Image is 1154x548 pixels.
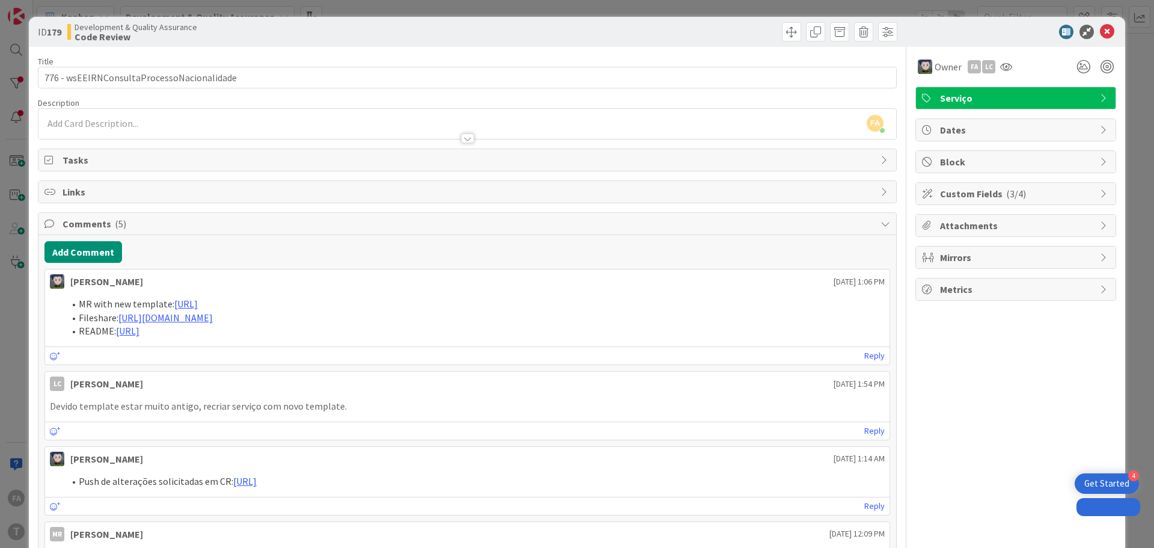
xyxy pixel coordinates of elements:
[940,218,1094,233] span: Attachments
[864,348,885,363] a: Reply
[1128,470,1139,481] div: 4
[834,452,885,465] span: [DATE] 1:14 AM
[70,274,143,289] div: [PERSON_NAME]
[38,97,79,108] span: Description
[174,298,198,310] a: [URL]
[63,217,875,231] span: Comments
[47,26,61,38] b: 179
[940,282,1094,297] span: Metrics
[50,527,64,541] div: MR
[829,528,885,540] span: [DATE] 12:09 PM
[940,155,1094,169] span: Block
[940,186,1094,201] span: Custom Fields
[864,499,885,514] a: Reply
[918,60,932,74] img: LS
[38,25,61,39] span: ID
[64,475,885,488] li: Push de alterações solicitadas em CR:
[50,377,64,391] div: LC
[982,60,995,73] div: LC
[70,377,143,391] div: [PERSON_NAME]
[70,527,143,541] div: [PERSON_NAME]
[1084,478,1129,490] div: Get Started
[44,241,122,263] button: Add Comment
[38,56,53,67] label: Title
[63,153,875,167] span: Tasks
[64,311,885,325] li: Fileshare:
[115,218,126,230] span: ( 5 )
[935,60,962,74] span: Owner
[1006,188,1026,200] span: ( 3/4 )
[38,67,897,88] input: type card name here...
[834,276,885,288] span: [DATE] 1:06 PM
[64,324,885,338] li: README:
[968,60,981,73] div: FA
[70,452,143,466] div: [PERSON_NAME]
[940,250,1094,265] span: Mirrors
[118,312,213,324] a: [URL][DOMAIN_NAME]
[1075,473,1139,494] div: Open Get Started checklist, remaining modules: 4
[75,32,197,42] b: Code Review
[834,378,885,390] span: [DATE] 1:54 PM
[940,91,1094,105] span: Serviço
[50,452,64,466] img: LS
[116,325,139,337] a: [URL]
[50,399,885,413] p: Devido template estar muito antigo, recriar serviço com novo template.
[64,297,885,311] li: MR with new template:
[867,115,884,132] span: FA
[233,475,257,487] a: [URL]
[63,185,875,199] span: Links
[864,423,885,439] a: Reply
[75,22,197,32] span: Development & Quality Assurance
[50,274,64,289] img: LS
[940,123,1094,137] span: Dates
